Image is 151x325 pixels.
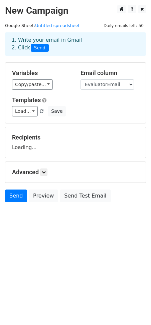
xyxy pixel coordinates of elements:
div: Loading... [12,134,139,151]
h2: New Campaign [5,5,146,16]
div: 1. Write your email in Gmail 2. Click [7,36,144,52]
span: Send [31,44,49,52]
span: Daily emails left: 50 [101,22,146,29]
a: Load... [12,106,38,116]
a: Untitled spreadsheet [35,23,80,28]
a: Copy/paste... [12,79,53,90]
h5: Advanced [12,169,139,176]
a: Daily emails left: 50 [101,23,146,28]
a: Send [5,190,27,202]
a: Send Test Email [60,190,111,202]
h5: Recipients [12,134,139,141]
a: Templates [12,96,41,103]
h5: Variables [12,69,70,77]
a: Preview [29,190,58,202]
h5: Email column [81,69,139,77]
small: Google Sheet: [5,23,80,28]
button: Save [48,106,65,116]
